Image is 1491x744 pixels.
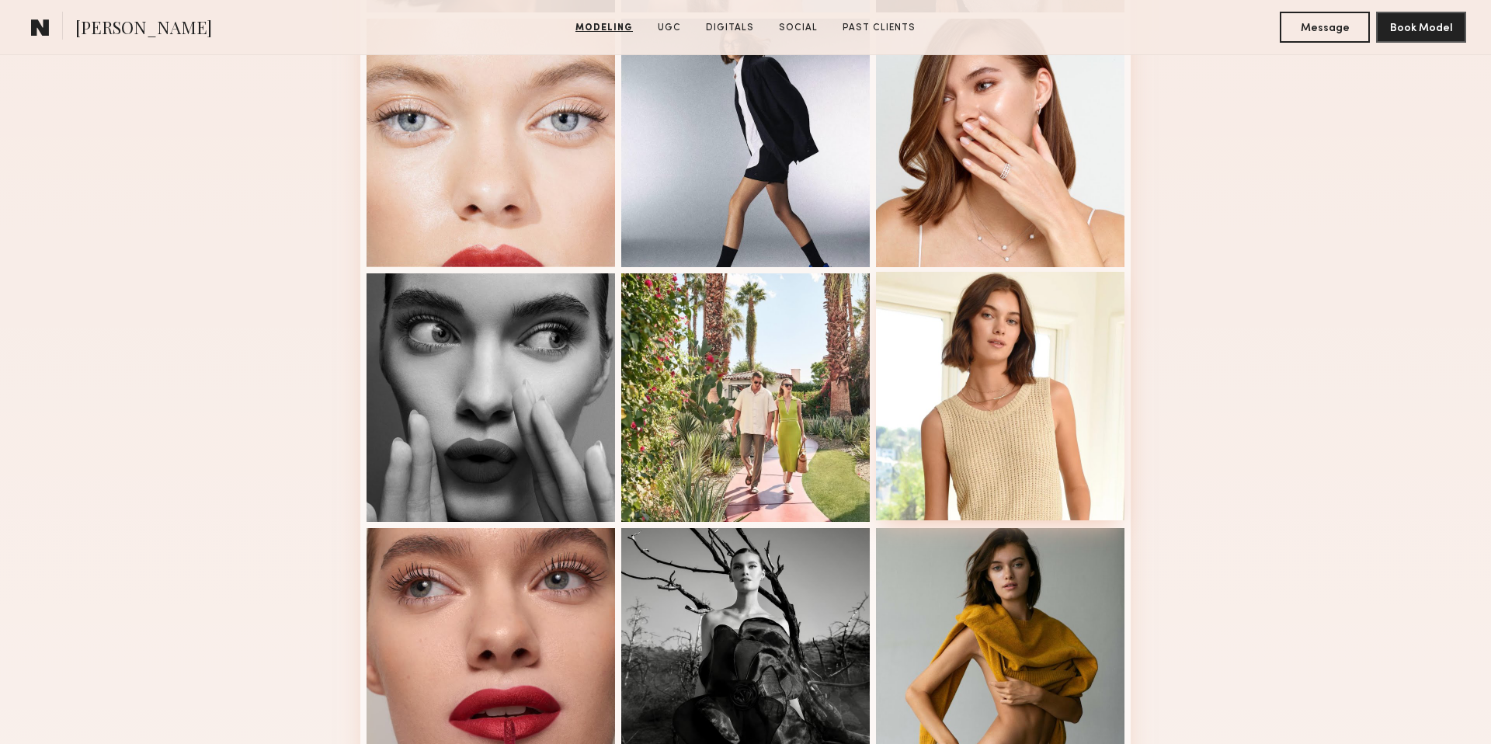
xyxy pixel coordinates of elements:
[652,21,687,35] a: UGC
[1376,12,1466,43] button: Book Model
[75,16,212,43] span: [PERSON_NAME]
[1376,20,1466,33] a: Book Model
[836,21,922,35] a: Past Clients
[1280,12,1370,43] button: Message
[569,21,639,35] a: Modeling
[700,21,760,35] a: Digitals
[773,21,824,35] a: Social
